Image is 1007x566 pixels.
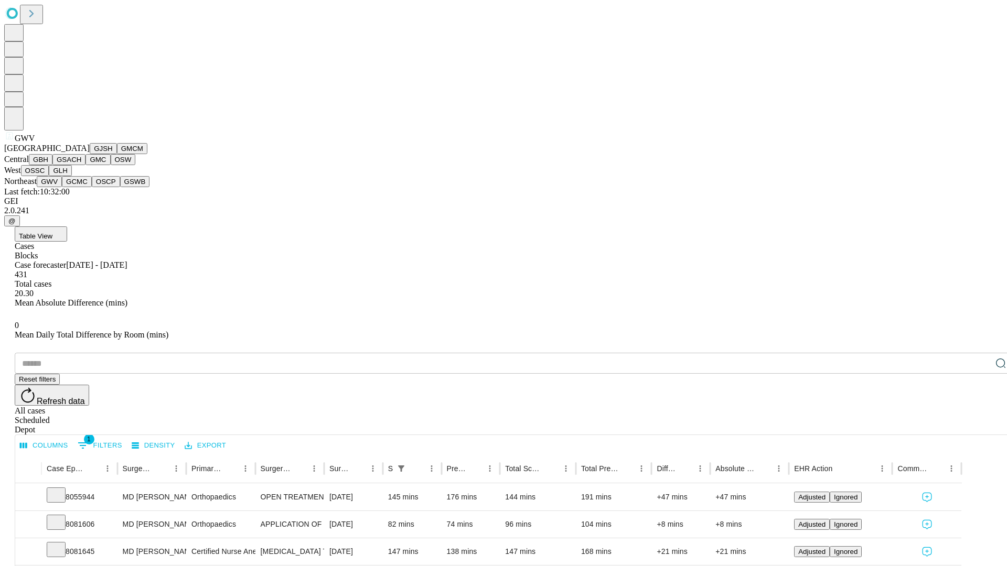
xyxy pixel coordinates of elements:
span: Ignored [834,493,858,501]
button: Menu [875,461,890,476]
button: Menu [559,461,573,476]
span: Refresh data [37,397,85,406]
button: Sort [410,461,424,476]
div: 191 mins [581,484,647,510]
span: Adjusted [798,520,826,528]
div: OPEN TREATMENT PROXIMAL [MEDICAL_DATA] UNICONDYLAR [261,484,319,510]
div: Predicted In Room Duration [447,464,467,473]
div: 1 active filter [394,461,409,476]
button: Menu [944,461,959,476]
span: Ignored [834,548,858,556]
button: GCMC [62,176,92,187]
div: [DATE] [329,484,378,510]
button: Adjusted [794,546,830,557]
button: Menu [634,461,649,476]
button: Ignored [830,492,862,503]
button: Sort [678,461,693,476]
button: Sort [292,461,307,476]
div: 8081606 [47,511,112,538]
button: OSSC [21,165,49,176]
div: Total Predicted Duration [581,464,619,473]
button: Sort [223,461,238,476]
span: Adjusted [798,493,826,501]
div: 145 mins [388,484,436,510]
button: Menu [169,461,184,476]
span: Total cases [15,279,51,288]
div: 147 mins [505,538,571,565]
span: 431 [15,270,27,279]
button: Menu [100,461,115,476]
span: 0 [15,321,19,330]
button: Adjusted [794,519,830,530]
button: Sort [757,461,772,476]
button: Adjusted [794,492,830,503]
span: West [4,166,21,175]
div: EHR Action [794,464,832,473]
div: Certified Nurse Anesthetist [191,538,250,565]
div: 82 mins [388,511,436,538]
span: [DATE] - [DATE] [66,260,127,269]
div: MD [PERSON_NAME] [PERSON_NAME] [123,511,181,538]
button: Table View [15,226,67,242]
span: Northeast [4,177,37,186]
div: Surgery Name [261,464,291,473]
button: Sort [85,461,100,476]
button: Sort [833,461,848,476]
div: 138 mins [447,538,495,565]
button: Show filters [75,437,125,454]
button: Sort [929,461,944,476]
div: Orthopaedics [191,511,250,538]
span: Ignored [834,520,858,528]
div: +47 mins [715,484,784,510]
button: Refresh data [15,385,89,406]
div: Total Scheduled Duration [505,464,543,473]
span: @ [8,217,16,225]
button: GBH [29,154,52,165]
button: Expand [20,516,36,534]
button: Sort [154,461,169,476]
button: Menu [307,461,322,476]
button: Menu [693,461,708,476]
div: +8 mins [657,511,705,538]
button: Ignored [830,519,862,530]
button: Menu [366,461,380,476]
button: Density [129,438,178,454]
div: 2.0.241 [4,206,1003,215]
div: Surgeon Name [123,464,153,473]
div: 176 mins [447,484,495,510]
div: MD [PERSON_NAME] [PERSON_NAME] [123,484,181,510]
span: Case forecaster [15,260,66,269]
button: OSCP [92,176,120,187]
div: +47 mins [657,484,705,510]
span: Table View [19,232,52,240]
div: 168 mins [581,538,647,565]
div: Absolute Difference [715,464,756,473]
div: +21 mins [657,538,705,565]
button: GJSH [90,143,117,154]
span: Mean Absolute Difference (mins) [15,298,127,307]
button: Select columns [17,438,71,454]
div: APPLICATION OF EXTERNAL FIXATOR MULTIPLANE ILLIZAROV TYPE [261,511,319,538]
div: 144 mins [505,484,571,510]
button: @ [4,215,20,226]
button: Expand [20,543,36,561]
button: Menu [424,461,439,476]
div: MD [PERSON_NAME] [PERSON_NAME] [123,538,181,565]
div: Primary Service [191,464,222,473]
div: [DATE] [329,511,378,538]
div: Scheduled In Room Duration [388,464,393,473]
div: 8055944 [47,484,112,510]
button: OSW [111,154,136,165]
div: 104 mins [581,511,647,538]
span: Last fetch: 10:32:00 [4,187,70,196]
button: Menu [772,461,786,476]
button: GMC [85,154,110,165]
span: 1 [84,434,94,444]
button: Sort [351,461,366,476]
span: Adjusted [798,548,826,556]
div: +8 mins [715,511,784,538]
button: Menu [483,461,497,476]
span: GWV [15,134,35,143]
span: Central [4,155,29,164]
button: Ignored [830,546,862,557]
